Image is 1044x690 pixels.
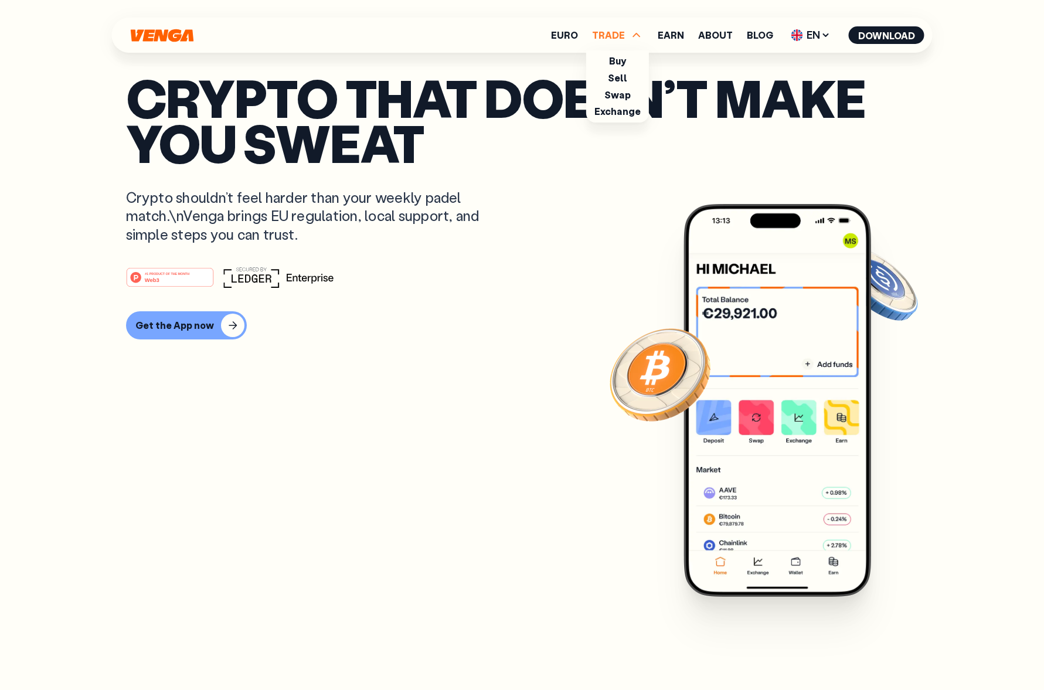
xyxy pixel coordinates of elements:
a: About [698,30,733,40]
a: Get the App now [126,311,919,339]
span: EN [787,26,835,45]
tspan: Web3 [144,277,159,283]
p: Crypto that doesn’t make you sweat [126,75,919,165]
button: Get the App now [126,311,247,339]
a: Exchange [594,105,641,117]
a: Euro [551,30,578,40]
svg: Home [130,29,195,42]
img: Venga app main [683,204,871,597]
img: USDC coin [836,242,920,327]
div: Get the App now [135,319,214,331]
span: TRADE [592,28,644,42]
a: Buy [609,55,626,67]
span: TRADE [592,30,625,40]
img: flag-uk [791,29,803,41]
a: #1 PRODUCT OF THE MONTHWeb3 [126,274,214,290]
tspan: #1 PRODUCT OF THE MONTH [145,272,189,276]
a: Swap [604,89,631,101]
p: Crypto shouldn’t feel harder than your weekly padel match.\nVenga brings EU regulation, local sup... [126,188,497,243]
a: Earn [658,30,684,40]
a: Sell [608,72,628,84]
img: Bitcoin [607,321,713,427]
a: Blog [747,30,773,40]
button: Download [849,26,924,44]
